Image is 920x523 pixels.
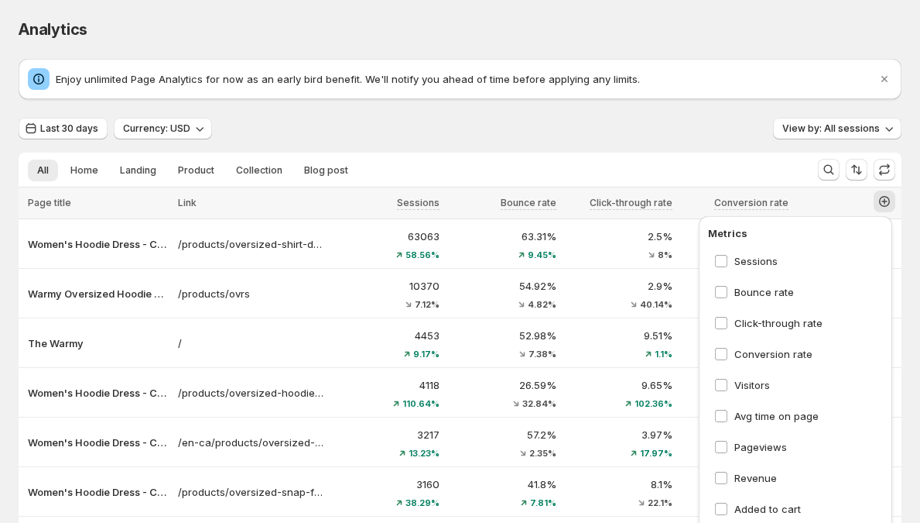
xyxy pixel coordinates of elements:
[566,477,672,492] p: 8.1%
[178,197,197,208] span: Link
[19,118,108,139] button: Last 30 days
[658,250,672,260] span: 8%
[402,399,439,408] span: 110.64%
[522,399,556,408] span: 32.84%
[413,349,439,359] span: 9.17%
[590,197,672,208] span: Click-through rate
[682,229,788,244] p: 2.73%
[501,197,556,208] span: Bounce rate
[714,197,788,208] span: Conversion rate
[734,441,787,453] span: Pageviews
[40,122,98,135] span: Last 30 days
[28,335,169,351] button: The Warmy
[56,71,877,87] p: Enjoy unlimited Page Analytics for now as an early bird benefit. We'll notify you ahead of time b...
[708,225,883,241] p: Metrics
[449,427,556,442] p: 57.2%
[648,498,672,508] span: 22.1%
[449,377,556,393] p: 26.59%
[28,484,169,500] button: Women's Hoodie Dress - Casual Long Sleeve Pullover Sweatshirt Dress
[682,477,788,492] p: 4.05%
[19,20,87,39] span: Analytics
[566,328,672,343] p: 9.51%
[782,122,880,135] span: View by: All sessions
[333,229,439,244] p: 63063
[178,435,323,450] a: /en-ca/products/oversized-shirt-dress
[566,229,672,244] p: 2.5%
[682,328,788,343] p: 4.27%
[123,122,190,135] span: Currency: USD
[528,300,556,309] span: 4.82%
[236,164,282,177] span: Collection
[333,377,439,393] p: 4118
[734,348,812,360] span: Conversion rate
[405,498,439,508] span: 38.29%
[566,377,672,393] p: 9.65%
[640,449,672,458] span: 17.97%
[178,385,323,401] a: /products/oversized-hoodie-dress
[528,349,556,359] span: 7.38%
[449,328,556,343] p: 52.98%
[734,317,823,329] span: Click-through rate
[405,250,439,260] span: 58.56%
[333,328,439,343] p: 4453
[734,379,770,391] span: Visitors
[846,159,867,181] button: Sort the results
[178,286,323,301] a: /products/ovrs
[415,300,439,309] span: 7.12%
[682,377,788,393] p: 6.39%
[773,118,901,139] button: View by: All sessions
[28,197,71,208] span: Page title
[333,477,439,492] p: 3160
[734,410,819,422] span: Avg time on page
[449,477,556,492] p: 41.8%
[114,118,212,139] button: Currency: USD
[37,164,49,177] span: All
[178,484,323,500] a: /products/oversized-snap-fit-hoodie
[734,472,777,484] span: Revenue
[528,250,556,260] span: 9.45%
[397,197,439,208] span: Sessions
[120,164,156,177] span: Landing
[734,503,801,515] span: Added to cart
[640,300,672,309] span: 40.14%
[333,278,439,294] p: 10370
[28,286,169,301] button: Warmy Oversized Hoodie Dress – Ultra-Soft Fleece Sweatshirt Dress for Women (Plus Size S-3XL), Co...
[530,498,556,508] span: 7.81%
[409,449,439,458] span: 13.23%
[682,278,788,294] p: 3.09%
[655,349,672,359] span: 1.1%
[818,159,840,181] button: Search and filter results
[178,335,323,351] a: /
[28,385,169,401] button: Women's Hoodie Dress - Casual Long Sleeve Pullover Sweatshirt Dress
[333,427,439,442] p: 3217
[28,435,169,450] button: Women's Hoodie Dress - Casual Long Sleeve Pullover Sweatshirt Dress
[28,236,169,252] button: Women's Hoodie Dress - Casual Long Sleeve Pullover Sweatshirt Dress
[449,229,556,244] p: 63.31%
[449,278,556,294] p: 54.92%
[529,449,556,458] span: 2.35%
[734,286,794,298] span: Bounce rate
[734,255,778,267] span: Sessions
[70,164,98,177] span: Home
[874,68,895,90] button: Dismiss notification
[566,427,672,442] p: 3.97%
[566,278,672,294] p: 2.9%
[634,399,672,408] span: 102.36%
[178,164,214,177] span: Product
[178,236,323,252] a: /products/oversized-shirt-dress
[682,427,788,442] p: 2.74%
[304,164,348,177] span: Blog post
